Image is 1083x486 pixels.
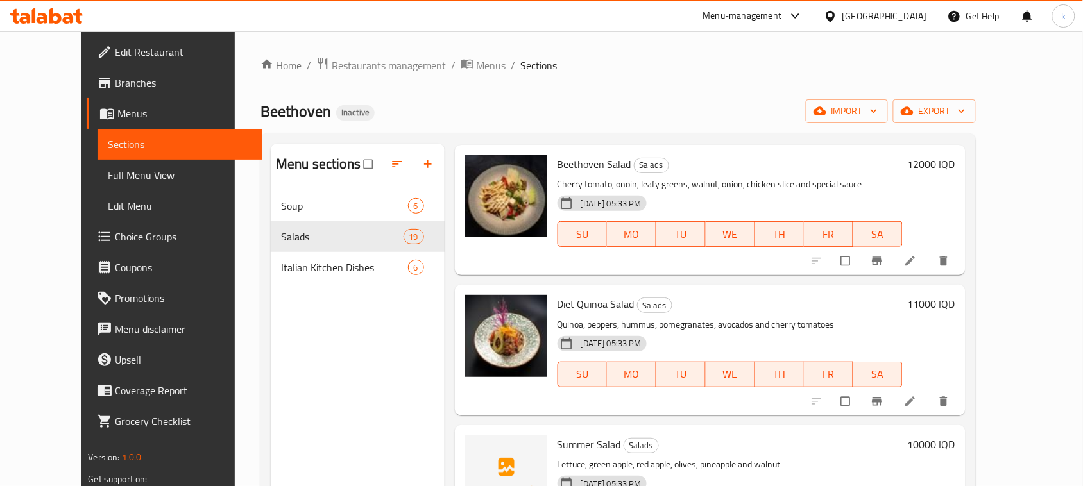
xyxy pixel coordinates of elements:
[1061,9,1066,23] span: k
[706,221,755,247] button: WE
[511,58,515,73] li: /
[558,317,903,333] p: Quinoa, peppers, hummus, pomegranates, avocados and cherry tomatoes
[833,249,860,273] span: Select to update
[87,344,262,375] a: Upsell
[624,438,658,453] span: Salads
[576,337,647,349] span: [DATE] 05:33 PM
[271,221,445,252] div: Salads19
[563,365,602,383] span: SU
[930,247,960,275] button: delete
[87,98,262,129] a: Menus
[908,435,955,453] h6: 10000 IQD
[383,150,414,178] span: Sort sections
[115,44,252,60] span: Edit Restaurant
[404,231,423,243] span: 19
[816,103,878,119] span: import
[260,97,331,126] span: Beethoven
[336,105,375,121] div: Inactive
[336,107,375,118] span: Inactive
[858,365,898,383] span: SA
[108,137,252,152] span: Sections
[711,365,750,383] span: WE
[260,57,975,74] nav: breadcrumb
[332,58,446,73] span: Restaurants management
[904,255,919,267] a: Edit menu item
[558,294,635,314] span: Diet Quinoa Salad
[87,252,262,283] a: Coupons
[853,221,903,247] button: SA
[408,260,424,275] div: items
[711,225,750,244] span: WE
[465,295,547,377] img: Diet Quinoa Salad
[706,362,755,387] button: WE
[634,158,669,173] div: Salads
[904,395,919,408] a: Edit menu item
[115,321,252,337] span: Menu disclaimer
[461,57,506,74] a: Menus
[755,362,805,387] button: TH
[115,290,252,306] span: Promotions
[87,283,262,314] a: Promotions
[115,229,252,244] span: Choice Groups
[98,160,262,190] a: Full Menu View
[356,152,383,176] span: Select all sections
[88,449,119,465] span: Version:
[809,225,848,244] span: FR
[276,155,361,174] h2: Menu sections
[558,176,903,192] p: Cherry tomato, onoin, leafy greens, walnut, onion, chicken slice and special sauce
[607,362,656,387] button: MO
[863,247,894,275] button: Branch-specific-item
[893,99,976,123] button: export
[281,229,403,244] span: Salads
[656,221,706,247] button: TU
[804,362,853,387] button: FR
[558,457,903,473] p: Lettuce, green apple, red apple, olives, pineapple and walnut
[271,252,445,283] div: Italian Kitchen Dishes6
[108,198,252,214] span: Edit Menu
[414,150,445,178] button: Add section
[558,155,631,174] span: Beethoven Salad
[903,103,966,119] span: export
[661,365,701,383] span: TU
[908,155,955,173] h6: 12000 IQD
[122,449,142,465] span: 1.0.0
[409,262,423,274] span: 6
[465,155,547,237] img: Beethoven Salad
[607,221,656,247] button: MO
[661,225,701,244] span: TU
[271,185,445,288] nav: Menu sections
[558,362,608,387] button: SU
[115,75,252,90] span: Branches
[656,362,706,387] button: TU
[612,225,651,244] span: MO
[87,375,262,406] a: Coverage Report
[404,229,424,244] div: items
[806,99,888,123] button: import
[87,406,262,437] a: Grocery Checklist
[115,260,252,275] span: Coupons
[842,9,927,23] div: [GEOGRAPHIC_DATA]
[638,298,672,313] span: Salads
[760,225,799,244] span: TH
[520,58,557,73] span: Sections
[271,190,445,221] div: Soup6
[98,190,262,221] a: Edit Menu
[703,8,782,24] div: Menu-management
[908,295,955,313] h6: 11000 IQD
[760,365,799,383] span: TH
[612,365,651,383] span: MO
[755,221,805,247] button: TH
[87,221,262,252] a: Choice Groups
[115,352,252,367] span: Upsell
[98,129,262,160] a: Sections
[281,260,407,275] span: Italian Kitchen Dishes
[409,200,423,212] span: 6
[635,158,669,172] span: Salads
[558,435,621,454] span: Summer Salad
[316,57,446,74] a: Restaurants management
[260,58,302,73] a: Home
[863,387,894,415] button: Branch-specific-item
[563,225,602,244] span: SU
[108,167,252,183] span: Full Menu View
[117,106,252,121] span: Menus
